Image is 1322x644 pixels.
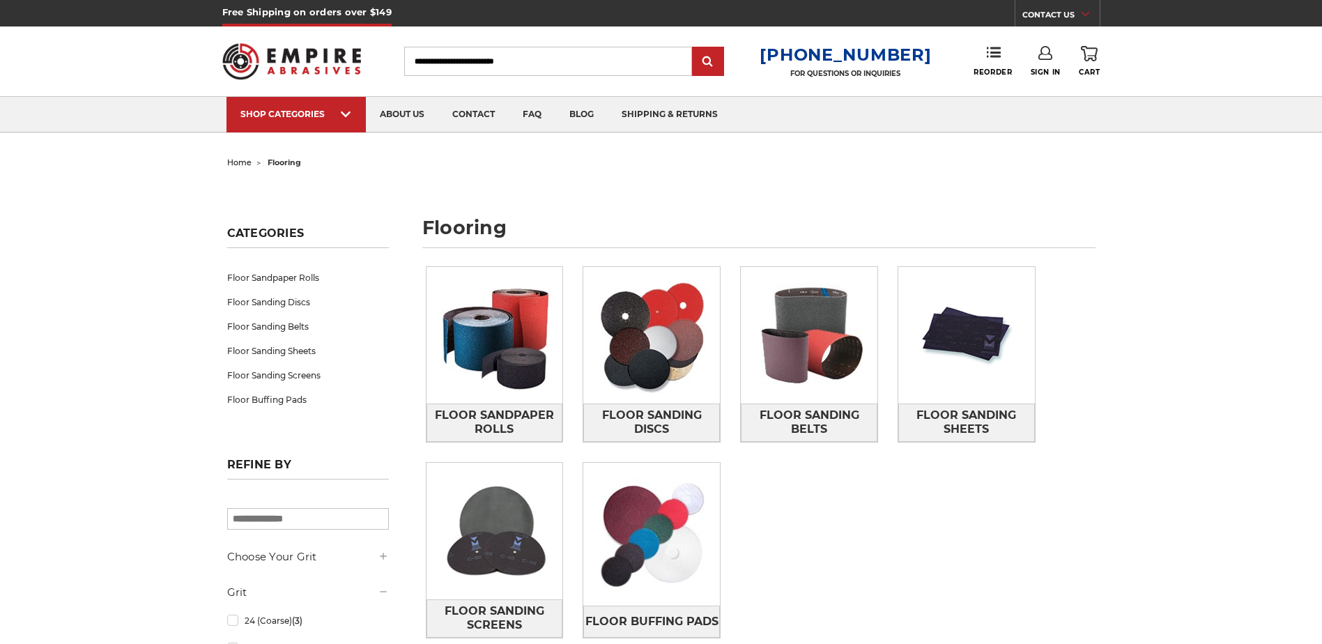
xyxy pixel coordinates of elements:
[426,463,563,599] img: Floor Sanding Screens
[227,608,389,633] a: 24 (Coarse)
[509,97,555,132] a: faq
[555,97,608,132] a: blog
[974,68,1012,77] span: Reorder
[1079,46,1100,77] a: Cart
[438,97,509,132] a: contact
[227,158,252,167] a: home
[585,610,718,634] span: Floor Buffing Pads
[583,606,720,637] a: Floor Buffing Pads
[583,404,720,442] a: Floor Sanding Discs
[222,34,362,89] img: Empire Abrasives
[1079,68,1100,77] span: Cart
[974,46,1012,76] a: Reorder
[1022,7,1100,26] a: CONTACT US
[227,458,389,480] h5: Refine by
[760,45,931,65] a: [PHONE_NUMBER]
[584,404,719,441] span: Floor Sanding Discs
[227,290,389,314] a: Floor Sanding Discs
[427,404,562,441] span: Floor Sandpaper Rolls
[422,218,1096,248] h1: flooring
[694,48,722,76] input: Submit
[426,267,563,404] img: Floor Sandpaper Rolls
[227,363,389,388] a: Floor Sanding Screens
[227,584,389,601] h5: Grit
[292,615,302,626] span: (3)
[227,339,389,363] a: Floor Sanding Sheets
[741,404,877,441] span: Floor Sanding Belts
[366,97,438,132] a: about us
[741,404,877,442] a: Floor Sanding Belts
[1031,68,1061,77] span: Sign In
[898,267,1035,404] img: Floor Sanding Sheets
[899,404,1034,441] span: Floor Sanding Sheets
[427,599,562,637] span: Floor Sanding Screens
[426,599,563,638] a: Floor Sanding Screens
[227,314,389,339] a: Floor Sanding Belts
[227,549,389,565] h5: Choose Your Grit
[240,109,352,119] div: SHOP CATEGORIES
[227,388,389,412] a: Floor Buffing Pads
[608,97,732,132] a: shipping & returns
[741,267,877,404] img: Floor Sanding Belts
[898,404,1035,442] a: Floor Sanding Sheets
[426,404,563,442] a: Floor Sandpaper Rolls
[227,266,389,290] a: Floor Sandpaper Rolls
[268,158,301,167] span: flooring
[760,69,931,78] p: FOR QUESTIONS OR INQUIRIES
[227,227,389,248] h5: Categories
[583,267,720,404] img: Floor Sanding Discs
[583,466,720,603] img: Floor Buffing Pads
